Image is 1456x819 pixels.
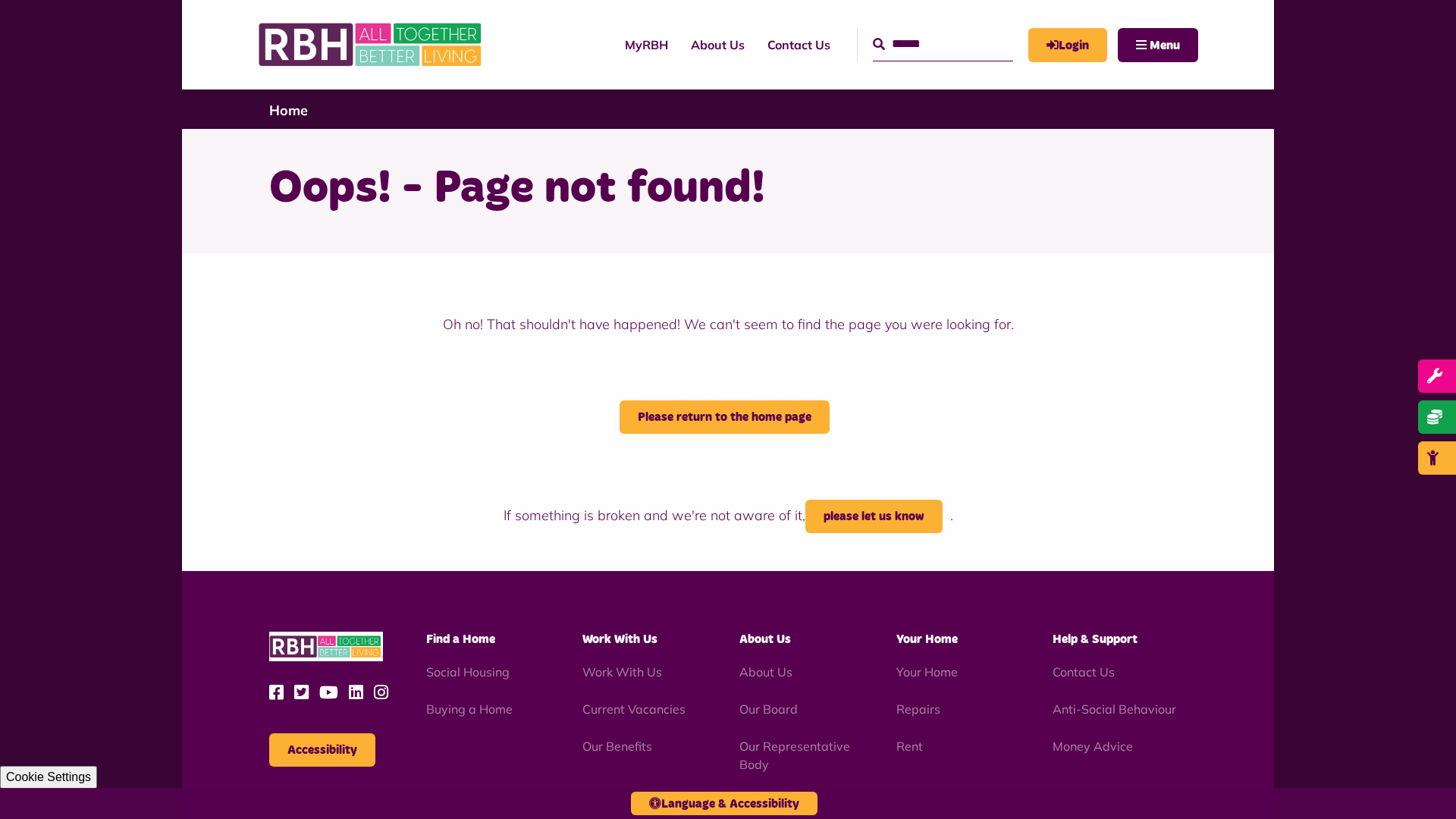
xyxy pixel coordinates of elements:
a: Anti-Social Behaviour [1053,701,1176,717]
a: Current Vacancies [582,701,686,717]
a: Rent [896,739,923,754]
a: Contact Us [756,24,842,65]
a: Buying a Home [426,701,513,717]
a: MyRBH [1028,28,1107,62]
span: Menu [1150,39,1180,52]
a: Your Home [896,664,958,679]
button: Navigation [1118,28,1198,62]
span: Your Home [896,633,958,645]
a: Home [269,102,308,119]
a: Contact Us [1053,664,1115,679]
a: About Us [739,664,792,679]
a: Work With Us [582,664,662,679]
a: Please return to the home page [620,400,830,434]
a: Our Representative Body [739,739,850,772]
button: Accessibility [269,733,375,767]
a: Our Board [739,701,798,717]
a: About Us [679,24,756,65]
h1: Oops! - Page not found! [269,159,1187,218]
a: Repairs [896,701,940,717]
button: Language & Accessibility [631,792,817,815]
iframe: Netcall Web Assistant for live chat [1388,751,1456,819]
a: Money Advice [1053,739,1133,754]
p: Oh no! That shouldn't have happened! We can't seem to find the page you were looking for. [258,314,1198,334]
img: RBH [269,632,383,661]
span: Help & Support [1053,633,1137,645]
span: Find a Home [426,633,495,645]
a: Our Benefits [582,739,652,754]
span: About Us [739,633,791,645]
span: Work With Us [582,633,657,645]
a: MyRBH [613,24,679,65]
a: please let us know [805,500,943,533]
span: If something is broken and we're not aware of it, . [504,507,953,524]
img: RBH [258,15,485,74]
a: Social Housing [426,664,510,679]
